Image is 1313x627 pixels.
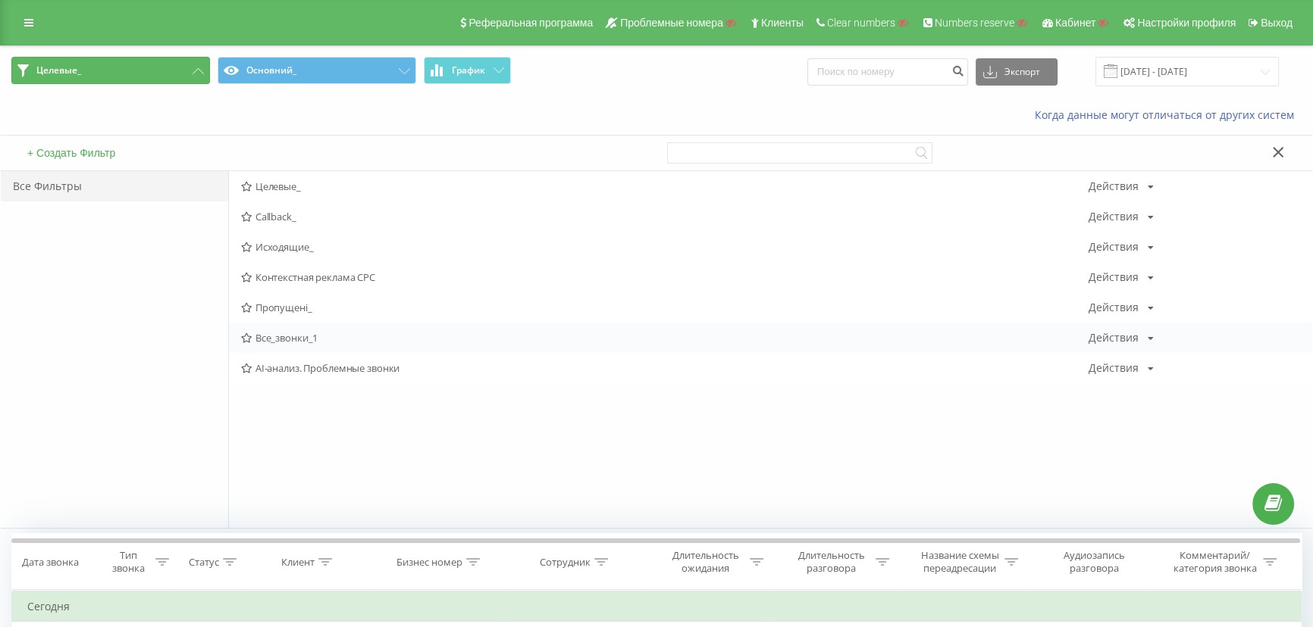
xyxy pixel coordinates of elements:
[1089,211,1139,222] div: Действия
[396,556,462,569] div: Бизнес номер
[1268,145,1289,161] button: Закрыть
[36,64,81,76] span: Целевые_
[281,556,315,569] div: Клиент
[791,549,872,575] div: Длительность разговора
[1055,17,1095,29] span: Кабинет
[1035,108,1302,122] a: Когда данные могут отличаться от других систем
[468,17,593,29] span: Реферальная программа
[1089,332,1139,343] div: Действия
[1089,302,1139,313] div: Действия
[241,363,1089,373] span: AI-анализ. Проблемные звонки
[807,58,968,86] input: Поиск по номеру
[1089,181,1139,192] div: Действия
[241,272,1089,282] span: Контекстная реклама CPC
[452,65,485,76] span: График
[1137,17,1236,29] span: Настройки профиля
[540,556,591,569] div: Сотрудник
[1089,363,1139,373] div: Действия
[218,57,416,84] button: Основний_
[935,17,1014,29] span: Numbers reserve
[920,549,1001,575] div: Название схемы переадресации
[189,556,219,569] div: Статус
[241,302,1089,313] span: Пропущені_
[1261,17,1293,29] span: Выход
[241,332,1089,343] span: Все_звонки_1
[106,549,152,575] div: Тип звонка
[424,57,511,84] button: График
[1089,272,1139,282] div: Действия
[620,17,723,29] span: Проблемные номера
[976,58,1058,86] button: Экспорт
[241,181,1089,192] span: Целевые_
[241,242,1089,252] span: Исходящие_
[827,17,895,29] span: Clear numbers
[11,57,210,84] button: Целевые_
[1089,242,1139,252] div: Действия
[1170,549,1259,575] div: Комментарий/категория звонка
[22,556,79,569] div: Дата звонка
[1045,549,1144,575] div: Аудиозапись разговора
[241,211,1089,222] span: Callback_
[1,171,228,201] div: Все Фильтры
[23,146,120,160] button: + Создать Фильтр
[12,591,1302,622] td: Сегодня
[665,549,746,575] div: Длительность ожидания
[761,17,804,29] span: Клиенты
